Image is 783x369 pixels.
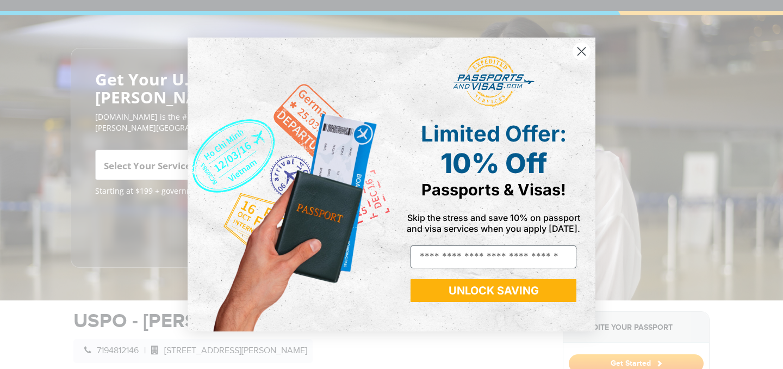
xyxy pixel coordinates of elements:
[188,38,391,331] img: de9cda0d-0715-46ca-9a25-073762a91ba7.png
[411,279,576,302] button: UNLOCK SAVING
[421,120,567,147] span: Limited Offer:
[421,180,566,199] span: Passports & Visas!
[440,147,547,180] span: 10% Off
[453,56,535,107] img: passports and visas
[407,212,580,234] span: Skip the stress and save 10% on passport and visa services when you apply [DATE].
[572,42,591,61] button: Close dialog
